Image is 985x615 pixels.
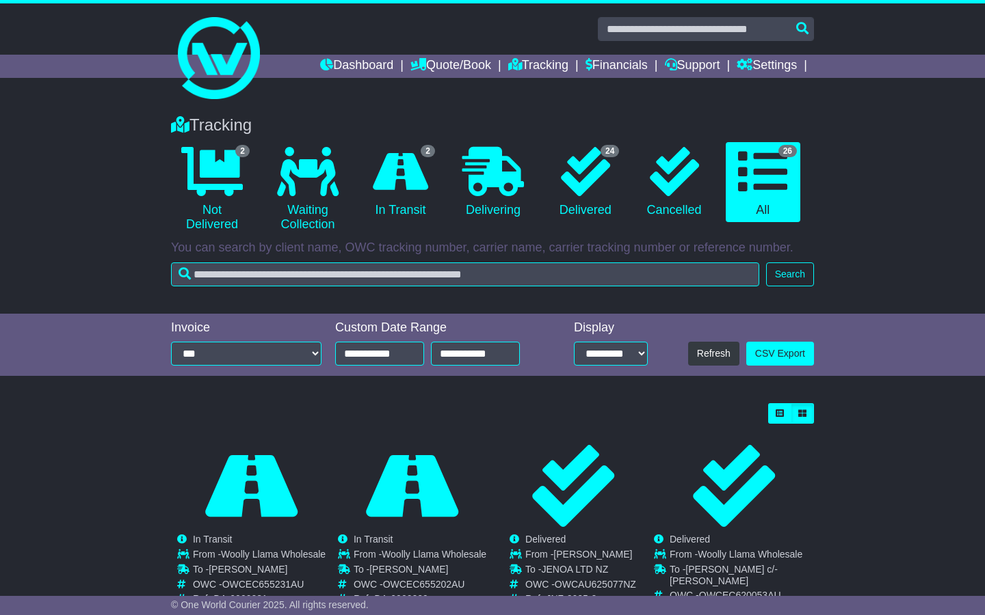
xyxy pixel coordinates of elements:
[213,593,267,604] span: DA-0000231
[688,342,739,366] button: Refresh
[193,593,326,605] td: Ref -
[193,564,326,579] td: To -
[670,564,813,590] td: To -
[374,593,428,604] span: DA-0000229
[586,55,648,78] a: Financials
[235,145,250,157] span: 2
[354,593,486,605] td: Ref -
[665,55,720,78] a: Support
[746,342,814,366] a: CSV Export
[636,142,711,223] a: Cancelled
[574,320,648,336] div: Display
[601,145,619,157] span: 24
[778,145,797,157] span: 26
[222,579,304,590] span: OWCEC655231AU
[267,142,349,237] a: Waiting Collection
[171,241,814,256] p: You can search by client name, OWC tracking number, carrier name, carrier tracking number or refe...
[525,593,636,605] td: Ref -
[670,590,813,605] td: OWC -
[335,320,540,336] div: Custom Date Range
[164,115,821,135] div: Tracking
[699,590,781,601] span: OWCEC620053AU
[193,534,233,545] span: In Transit
[508,55,568,78] a: Tracking
[363,142,438,223] a: 2 In Transit
[670,534,710,545] span: Delivered
[221,549,326,560] span: Woolly Llama Wholesale
[726,142,800,223] a: 26 All
[525,534,566,545] span: Delivered
[546,593,596,604] span: JNZ-2025-2
[354,579,486,594] td: OWC -
[382,549,486,560] span: Woolly Llama Wholesale
[452,142,534,223] a: Delivering
[670,549,813,564] td: From -
[171,599,369,610] span: © One World Courier 2025. All rights reserved.
[737,55,797,78] a: Settings
[193,579,326,594] td: OWC -
[553,549,632,560] span: [PERSON_NAME]
[525,579,636,594] td: OWC -
[410,55,491,78] a: Quote/Book
[548,142,622,223] a: 24 Delivered
[698,549,802,560] span: Woolly Llama Wholesale
[421,145,435,157] span: 2
[171,320,321,336] div: Invoice
[171,142,253,237] a: 2 Not Delivered
[369,564,448,575] span: [PERSON_NAME]
[354,564,486,579] td: To -
[354,534,393,545] span: In Transit
[670,564,778,586] span: [PERSON_NAME] c/- [PERSON_NAME]
[525,564,636,579] td: To -
[525,549,636,564] td: From -
[209,564,287,575] span: [PERSON_NAME]
[766,262,814,286] button: Search
[541,564,608,575] span: JENOA LTD NZ
[354,549,486,564] td: From -
[193,549,326,564] td: From -
[555,579,636,590] span: OWCAU625077NZ
[320,55,393,78] a: Dashboard
[383,579,465,590] span: OWCEC655202AU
